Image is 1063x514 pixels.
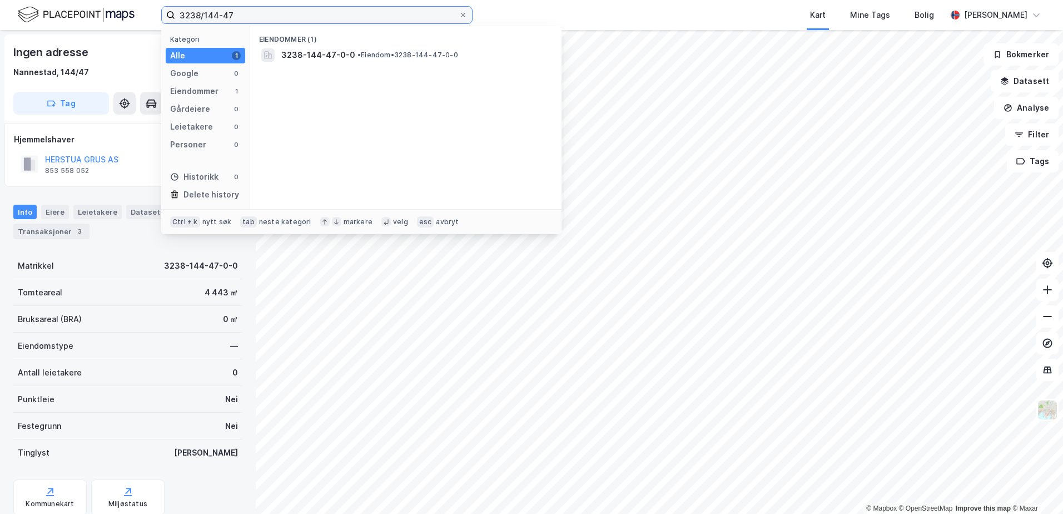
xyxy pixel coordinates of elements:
div: Delete history [183,188,239,201]
div: Kategori [170,35,245,43]
div: 0 [232,140,241,149]
div: Ingen adresse [13,43,90,61]
div: Eiendomstype [18,339,73,353]
div: Leietakere [73,205,122,219]
div: Eiendommer (1) [250,26,562,46]
span: • [357,51,361,59]
div: Gårdeiere [170,102,210,116]
iframe: Chat Widget [1007,461,1063,514]
div: 1 [232,51,241,60]
img: logo.f888ab2527a4732fd821a326f86c7f29.svg [18,5,135,24]
div: Google [170,67,198,80]
div: 0 [232,122,241,131]
div: Hjemmelshaver [14,133,242,146]
button: Datasett [991,70,1059,92]
div: Bruksareal (BRA) [18,313,82,326]
div: Alle [170,49,185,62]
div: 0 ㎡ [223,313,238,326]
div: 0 [232,69,241,78]
div: Nei [225,393,238,406]
span: 3238-144-47-0-0 [281,48,355,62]
div: Personer [170,138,206,151]
div: Festegrunn [18,419,61,433]
div: 4 443 ㎡ [205,286,238,299]
div: avbryt [436,218,459,226]
div: 1 [232,87,241,96]
div: [PERSON_NAME] [964,8,1027,22]
div: 853 558 052 [45,166,89,175]
div: [PERSON_NAME] [174,446,238,459]
div: tab [240,216,257,228]
div: — [230,339,238,353]
div: Info [13,205,37,219]
span: Eiendom • 3238-144-47-0-0 [357,51,458,60]
div: Matrikkel [18,259,54,273]
div: Bolig [915,8,934,22]
div: Eiendommer [170,85,218,98]
div: Datasett [126,205,168,219]
div: Historikk [170,170,218,184]
div: 0 [232,172,241,181]
div: Nei [225,419,238,433]
div: 3 [74,226,85,237]
input: Søk på adresse, matrikkel, gårdeiere, leietakere eller personer [175,7,459,23]
button: Filter [1005,123,1059,146]
div: Kart [810,8,826,22]
div: Miljøstatus [108,500,147,508]
a: Improve this map [956,505,1011,512]
div: Kontrollprogram for chat [1007,461,1063,514]
div: Ctrl + k [170,216,200,228]
div: Mine Tags [850,8,890,22]
div: Punktleie [18,393,54,406]
div: 3238-144-47-0-0 [164,259,238,273]
button: Analyse [994,97,1059,119]
div: Tomteareal [18,286,62,299]
div: neste kategori [259,218,311,226]
div: Transaksjoner [13,224,90,239]
div: velg [393,218,408,226]
div: esc [417,216,434,228]
div: markere [344,218,372,226]
div: Eiere [41,205,69,219]
button: Tag [13,92,109,115]
div: Leietakere [170,120,213,134]
button: Bokmerker [983,43,1059,66]
div: Antall leietakere [18,366,82,379]
a: Mapbox [866,505,897,512]
button: Tags [1007,150,1059,172]
div: Tinglyst [18,446,49,459]
a: OpenStreetMap [899,505,953,512]
div: 0 [232,105,241,113]
img: Z [1037,399,1058,421]
div: Nannestad, 144/47 [13,66,89,79]
div: 0 [232,366,238,379]
div: nytt søk [202,218,232,226]
div: Kommunekart [26,500,74,508]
